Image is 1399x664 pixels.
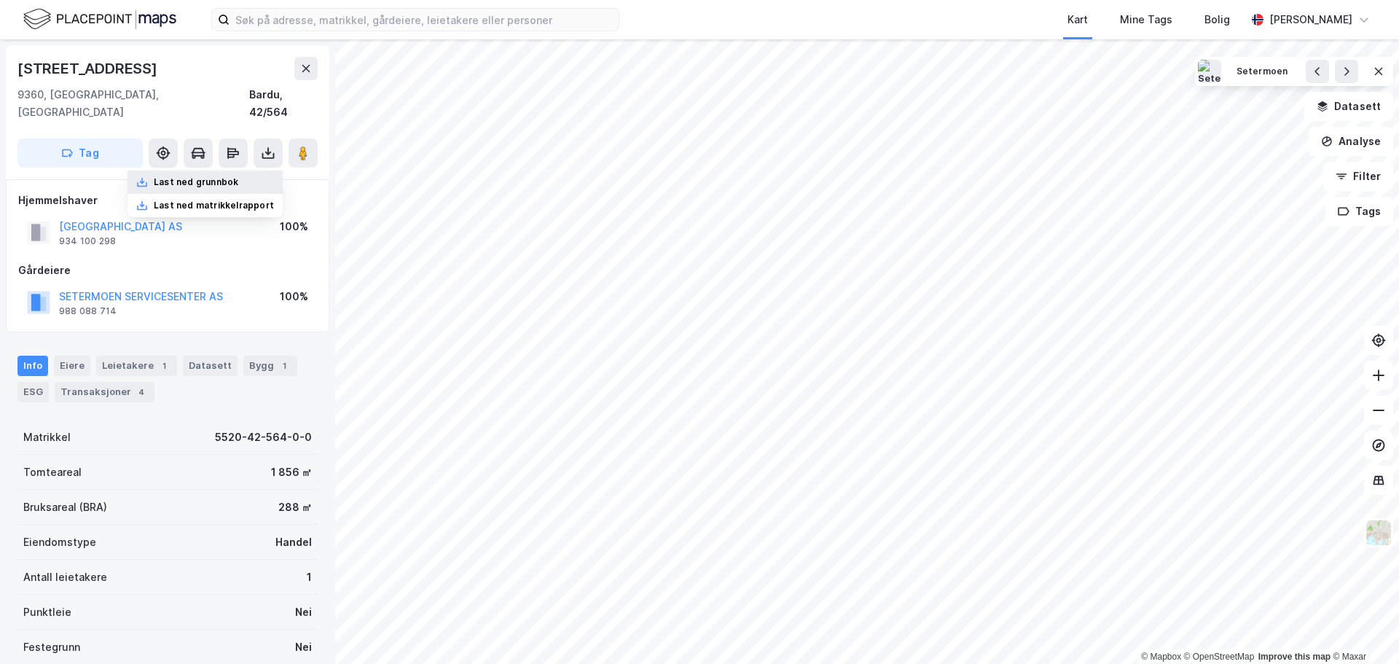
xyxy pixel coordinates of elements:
div: Kontrollprogram for chat [1326,594,1399,664]
div: Mine Tags [1120,11,1172,28]
div: [PERSON_NAME] [1269,11,1352,28]
div: Bardu, 42/564 [249,86,318,121]
button: Setermoen [1227,60,1297,83]
button: Tag [17,138,143,168]
div: 100% [280,218,308,235]
a: Improve this map [1258,652,1331,662]
img: Z [1365,519,1392,547]
div: Bolig [1204,11,1230,28]
div: Matrikkel [23,429,71,446]
button: Tags [1325,197,1393,226]
div: Leietakere [96,356,177,376]
div: Eiere [54,356,90,376]
img: Setermoen [1198,60,1221,83]
div: Nei [295,604,312,621]
div: Nei [295,638,312,656]
div: 100% [280,288,308,305]
div: Eiendomstype [23,534,96,551]
div: 5520-42-564-0-0 [215,429,312,446]
div: Handel [275,534,312,551]
div: 9360, [GEOGRAPHIC_DATA], [GEOGRAPHIC_DATA] [17,86,249,121]
div: 934 100 298 [59,235,116,247]
button: Datasett [1304,92,1393,121]
div: Last ned matrikkelrapport [154,200,274,211]
div: Kart [1067,11,1088,28]
div: Punktleie [23,604,71,621]
input: Søk på adresse, matrikkel, gårdeiere, leietakere eller personer [230,9,619,31]
div: [STREET_ADDRESS] [17,57,160,80]
div: Datasett [183,356,238,376]
div: Tomteareal [23,464,82,481]
div: Gårdeiere [18,262,317,279]
div: Antall leietakere [23,569,107,586]
div: 288 ㎡ [278,499,312,516]
a: OpenStreetMap [1184,652,1255,662]
div: Bygg [243,356,297,376]
div: Last ned grunnbok [154,176,238,188]
div: Bruksareal (BRA) [23,499,107,516]
div: 4 [134,385,149,399]
div: 1 [277,359,291,373]
div: Info [17,356,48,376]
div: 988 088 714 [59,305,117,317]
div: Hjemmelshaver [18,192,317,209]
div: ESG [17,382,49,402]
div: 1 [307,569,312,586]
div: Transaksjoner [55,382,154,402]
img: logo.f888ab2527a4732fd821a326f86c7f29.svg [23,7,176,32]
a: Mapbox [1141,652,1181,662]
div: 1 856 ㎡ [271,464,312,481]
div: 1 [157,359,171,373]
iframe: Chat Widget [1326,594,1399,664]
div: Festegrunn [23,638,80,656]
button: Analyse [1309,127,1393,156]
div: Setermoen [1237,66,1288,78]
button: Filter [1323,162,1393,191]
